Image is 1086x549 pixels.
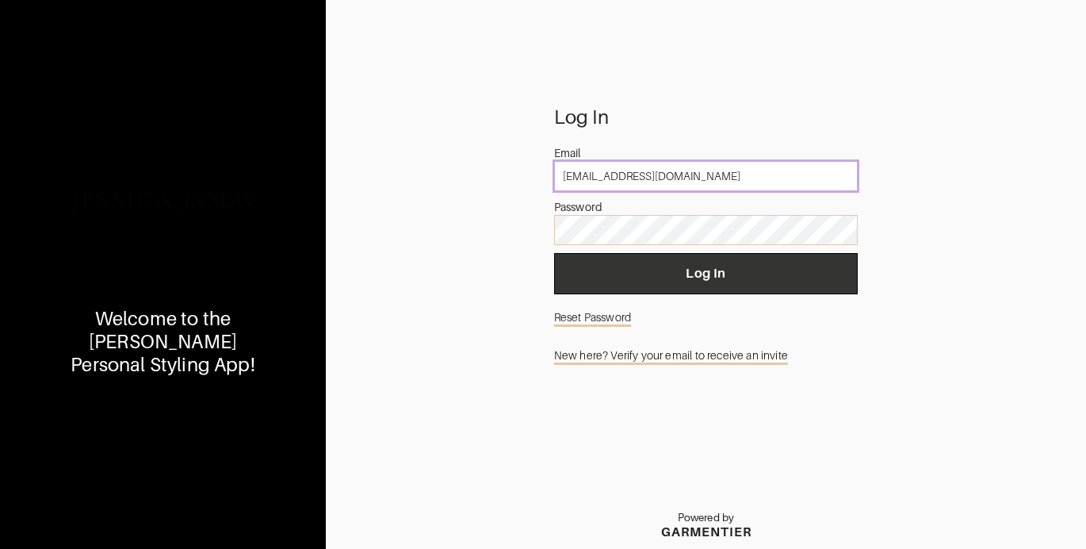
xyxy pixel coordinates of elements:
div: Log In [554,109,858,125]
div: Email [554,145,858,161]
div: Password [554,199,858,215]
a: Reset Password [554,302,858,332]
p: Powered by [661,512,751,524]
a: New here? Verify your email to receive an invite [554,340,858,370]
div: Welcome to the [PERSON_NAME] Personal Styling App! [50,308,276,376]
div: GARMENTIER [661,524,751,539]
img: G3TseS7edT2PHUkR9th1p6vc.png [68,109,258,300]
button: Log In [554,253,858,294]
span: Log In [567,266,846,282]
